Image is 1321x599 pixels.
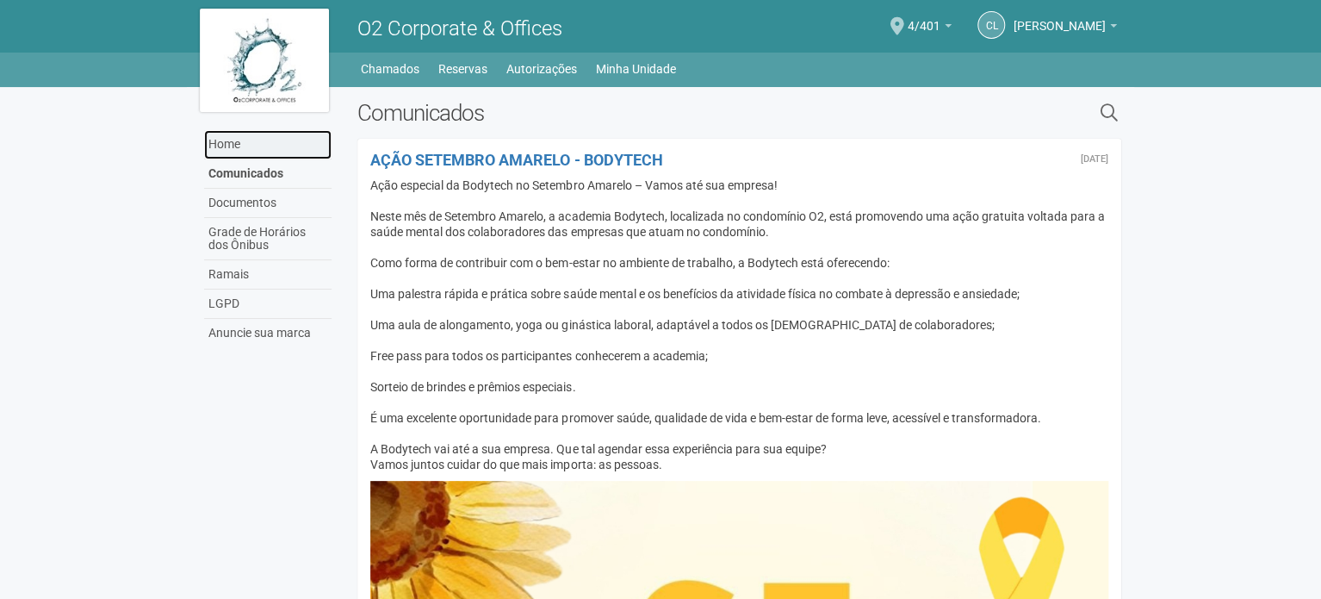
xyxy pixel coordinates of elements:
[204,290,332,319] a: LGPD
[438,57,487,81] a: Reservas
[506,57,577,81] a: Autorizações
[370,151,662,169] a: AÇÃO SETEMBRO AMARELO - BODYTECH
[1014,22,1117,35] a: [PERSON_NAME]
[204,159,332,189] a: Comunicados
[357,100,923,126] h2: Comunicados
[204,319,332,347] a: Anuncie sua marca
[908,3,940,33] span: 4/401
[204,189,332,218] a: Documentos
[370,178,1108,472] div: Ação especial da Bodytech no Setembro Amarelo – Vamos até sua empresa! Neste mês de Setembro Amar...
[200,9,329,112] img: logo.jpg
[596,57,676,81] a: Minha Unidade
[357,16,562,41] span: O2 Corporate & Offices
[1081,154,1108,165] div: Quarta-feira, 10 de setembro de 2025 às 19:06
[204,130,332,159] a: Home
[361,57,419,81] a: Chamados
[977,11,1005,39] a: CL
[1014,3,1106,33] span: Claudia Luíza Soares de Castro
[204,260,332,290] a: Ramais
[204,218,332,260] a: Grade de Horários dos Ônibus
[908,22,952,35] a: 4/401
